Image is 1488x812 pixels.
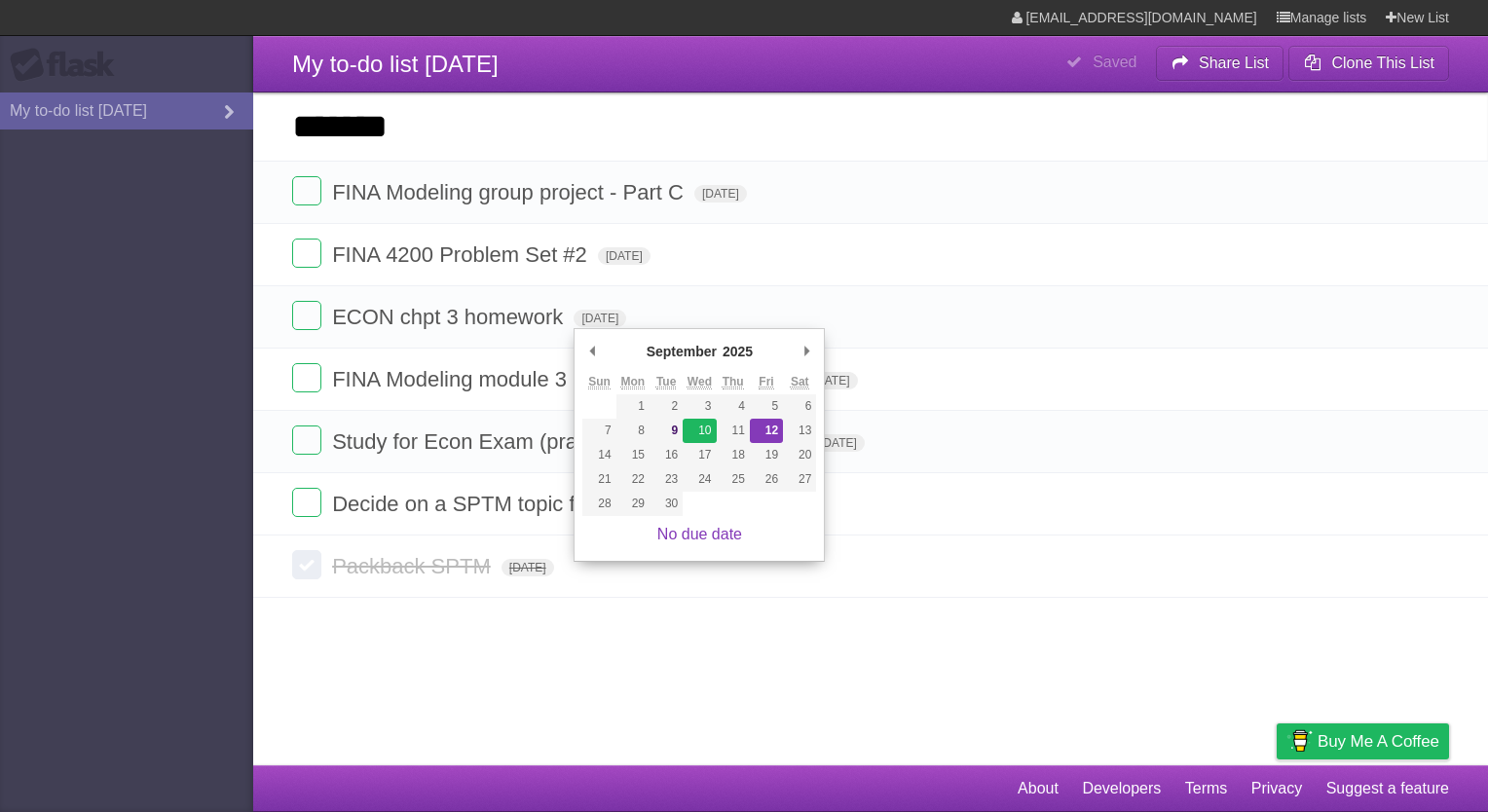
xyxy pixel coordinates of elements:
[812,434,865,452] span: [DATE]
[10,48,127,83] div: Flask
[650,443,683,467] button: 16
[582,443,615,467] button: 14
[644,337,720,366] div: September
[502,559,554,576] span: [DATE]
[650,467,683,492] button: 23
[1277,723,1449,759] a: Buy me a coffee
[650,419,683,443] button: 9
[292,363,321,392] label: Done
[292,176,321,205] label: Done
[683,443,716,467] button: 17
[688,375,712,389] abbr: Wednesday
[332,242,592,267] span: FINA 4200 Problem Set #2
[750,443,783,467] button: 19
[657,526,742,542] a: No due date
[292,425,321,455] label: Done
[1286,724,1313,757] img: Buy me a coffee
[694,185,747,203] span: [DATE]
[656,375,676,389] abbr: Tuesday
[332,429,806,454] span: Study for Econ Exam (practice test, textbook, hw)
[582,467,615,492] button: 21
[292,488,321,517] label: Done
[292,51,499,77] span: My to-do list [DATE]
[582,419,615,443] button: 7
[683,419,716,443] button: 10
[616,467,650,492] button: 22
[723,375,744,389] abbr: Thursday
[650,394,683,419] button: 2
[582,492,615,516] button: 28
[1331,55,1434,71] b: Clone This List
[332,367,799,391] span: FINA Modeling module 3 chpt 5 (activity 2 and 3)
[750,394,783,419] button: 5
[1251,770,1302,807] a: Privacy
[616,443,650,467] button: 15
[332,492,731,516] span: Decide on a SPTM topic for honors paper
[791,375,809,389] abbr: Saturday
[332,554,496,578] span: Packback SPTM
[783,419,816,443] button: 13
[750,419,783,443] button: 12
[1199,55,1269,71] b: Share List
[616,492,650,516] button: 29
[805,372,858,389] span: [DATE]
[750,467,783,492] button: 26
[1093,54,1136,70] b: Saved
[1082,770,1161,807] a: Developers
[292,301,321,330] label: Done
[574,310,626,327] span: [DATE]
[1185,770,1228,807] a: Terms
[683,467,716,492] button: 24
[616,394,650,419] button: 1
[621,375,646,389] abbr: Monday
[683,394,716,419] button: 3
[717,394,750,419] button: 4
[759,375,773,389] abbr: Friday
[650,492,683,516] button: 30
[1288,46,1449,81] button: Clone This List
[292,550,321,579] label: Done
[582,337,602,366] button: Previous Month
[783,467,816,492] button: 27
[588,375,611,389] abbr: Sunday
[598,247,651,265] span: [DATE]
[1018,770,1059,807] a: About
[717,443,750,467] button: 18
[332,180,688,204] span: FINA Modeling group project - Part C
[1318,724,1439,758] span: Buy me a coffee
[783,443,816,467] button: 20
[797,337,816,366] button: Next Month
[720,337,756,366] div: 2025
[332,305,568,329] span: ECON chpt 3 homework
[717,419,750,443] button: 11
[616,419,650,443] button: 8
[783,394,816,419] button: 6
[292,239,321,268] label: Done
[1156,46,1284,81] button: Share List
[717,467,750,492] button: 25
[1326,770,1449,807] a: Suggest a feature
